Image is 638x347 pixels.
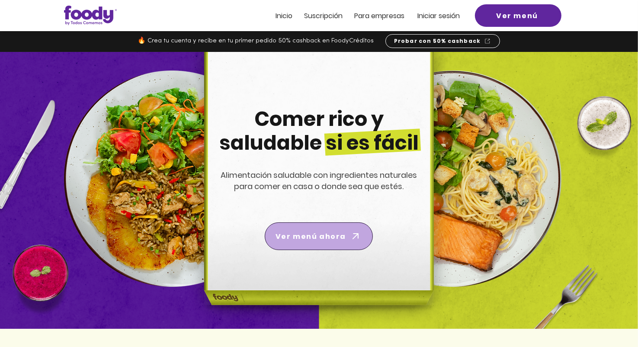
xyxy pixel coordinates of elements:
[138,38,374,44] span: 🔥 Crea tu cuenta y recibe en tu primer pedido 50% cashback en FoodyCréditos
[64,6,117,25] img: Logo_Foody V2.0.0 (3).png
[305,12,343,19] a: Suscripción
[418,11,460,21] span: Iniciar sesión
[276,231,346,242] span: Ver menú ahora
[265,222,373,250] a: Ver menú ahora
[363,11,405,21] span: ra empresas
[305,11,343,21] span: Suscripción
[496,10,538,21] span: Ver menú
[180,52,455,329] img: headline-center-compress.png
[355,12,405,19] a: Para empresas
[221,170,417,192] span: Alimentación saludable con ingredientes naturales para comer en casa o donde sea que estés.
[64,71,280,287] img: left-dish-compress.png
[418,12,460,19] a: Iniciar sesión
[276,12,293,19] a: Inicio
[588,297,629,338] iframe: Messagebird Livechat Widget
[394,37,481,45] span: Probar con 50% cashback
[475,4,561,27] a: Ver menú
[219,105,419,157] span: Comer rico y saludable si es fácil
[355,11,363,21] span: Pa
[385,34,500,48] a: Probar con 50% cashback
[276,11,293,21] span: Inicio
